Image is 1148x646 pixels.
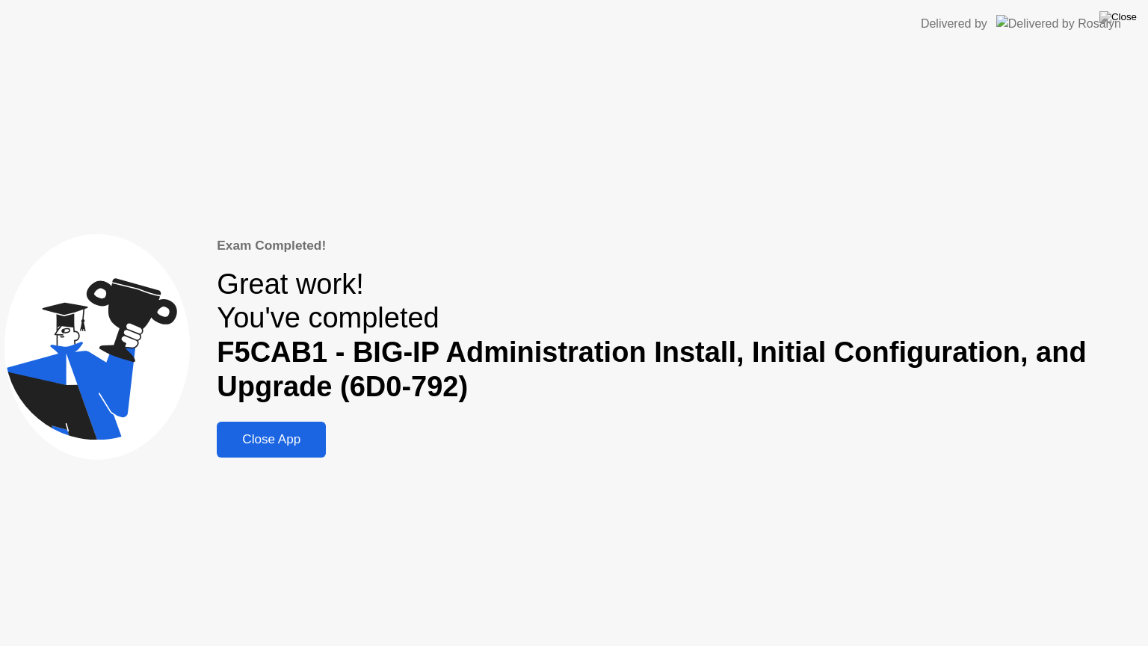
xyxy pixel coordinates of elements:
[217,268,1144,404] div: Great work! You've completed
[1099,11,1137,23] img: Close
[217,336,1086,402] b: F5CAB1 - BIG-IP Administration Install, Initial Configuration, and Upgrade (6D0-792)
[217,236,1144,256] div: Exam Completed!
[921,15,987,33] div: Delivered by
[996,15,1121,32] img: Delivered by Rosalyn
[217,422,326,458] button: Close App
[221,432,321,447] div: Close App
